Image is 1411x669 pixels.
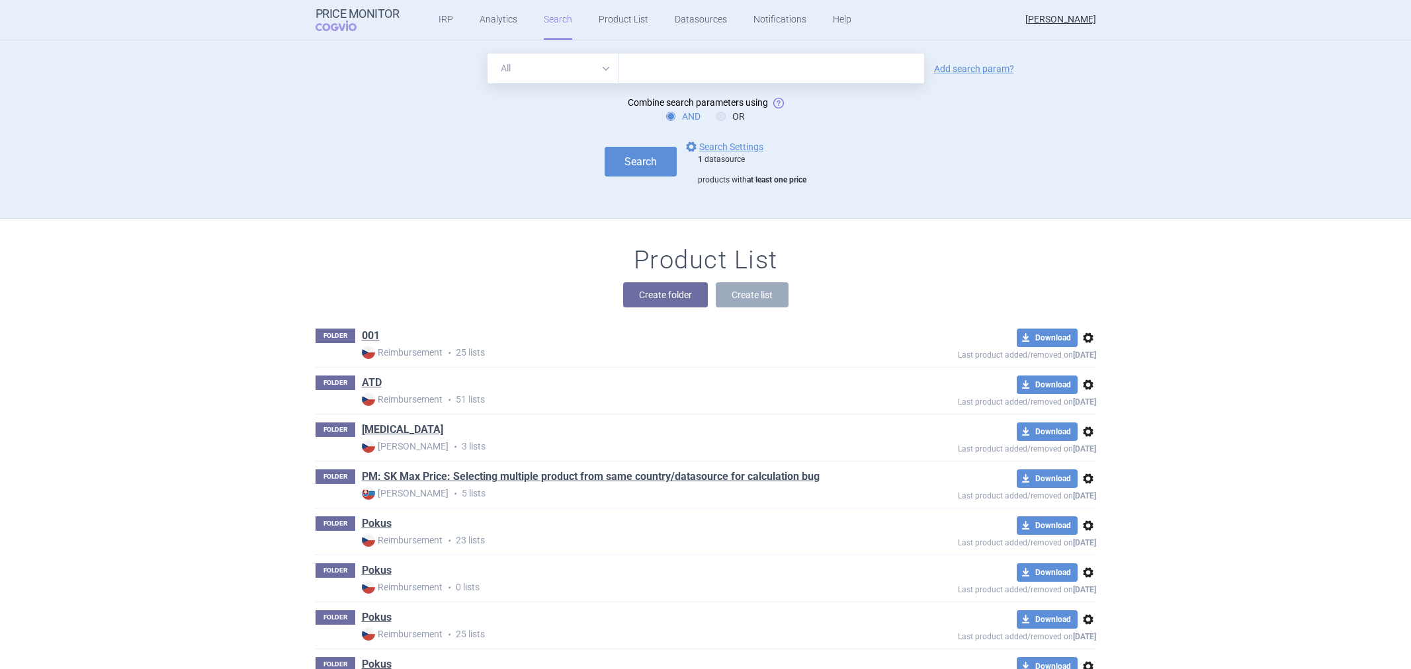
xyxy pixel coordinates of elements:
strong: Price Monitor [316,7,400,20]
button: Download [1017,469,1078,488]
strong: [DATE] [1073,491,1096,500]
a: 001 [362,329,380,343]
button: Create folder [623,282,708,307]
label: OR [716,110,745,123]
label: AND [666,110,701,123]
i: • [443,628,456,641]
img: CZ [362,533,375,547]
p: 0 lists [362,580,862,594]
p: FOLDER [316,516,355,531]
img: CZ [362,580,375,594]
img: CZ [362,440,375,453]
button: Download [1017,422,1078,441]
strong: [DATE] [1073,350,1096,360]
span: COGVIO [316,20,375,31]
p: 5 lists [362,487,862,500]
h1: ATD [362,375,382,393]
button: Download [1017,516,1078,535]
strong: [DATE] [1073,585,1096,594]
h1: Pokus [362,610,392,627]
img: CZ [362,627,375,641]
h1: Pokus [362,563,392,580]
strong: Reimbursement [362,346,443,359]
h1: 001 [362,329,380,346]
i: • [443,534,456,547]
p: Last product added/removed on [862,394,1096,407]
img: CZ [362,346,375,359]
h1: Humira [362,422,443,440]
strong: [PERSON_NAME] [362,487,449,500]
button: Download [1017,375,1078,394]
a: Pokus [362,563,392,578]
p: 25 lists [362,627,862,641]
i: • [449,440,462,453]
h1: PM: SK Max Price: Selecting multiple product from same country/datasource for calculation bug [362,469,820,487]
a: Price MonitorCOGVIO [316,7,400,32]
a: PM: SK Max Price: Selecting multiple product from same country/datasource for calculation bug [362,469,820,484]
strong: Reimbursement [362,627,443,641]
p: 23 lists [362,533,862,547]
p: FOLDER [316,375,355,390]
a: Pokus [362,516,392,531]
i: • [443,393,456,407]
p: Last product added/removed on [862,488,1096,500]
i: • [443,581,456,594]
p: FOLDER [316,610,355,625]
p: Last product added/removed on [862,582,1096,594]
p: 3 lists [362,440,862,453]
button: Search [605,147,677,177]
a: Search Settings [683,139,763,155]
button: Download [1017,610,1078,629]
strong: Reimbursement [362,580,443,594]
span: Combine search parameters using [628,97,768,108]
a: Add search param? [934,64,1014,73]
p: 25 lists [362,346,862,360]
strong: at least one price [747,175,806,184]
i: • [443,346,456,360]
strong: [DATE] [1073,397,1096,407]
p: FOLDER [316,563,355,578]
button: Download [1017,563,1078,582]
strong: Reimbursement [362,393,443,406]
strong: [DATE] [1073,444,1096,453]
strong: [PERSON_NAME] [362,440,449,453]
img: SK [362,487,375,500]
p: Last product added/removed on [862,629,1096,641]
p: FOLDER [316,422,355,437]
h1: Product List [634,245,778,276]
h1: Pokus [362,516,392,533]
strong: [DATE] [1073,538,1096,547]
p: Last product added/removed on [862,535,1096,547]
i: • [449,487,462,500]
a: ATD [362,375,382,390]
p: 51 lists [362,393,862,407]
strong: [DATE] [1073,632,1096,641]
button: Create list [716,282,789,307]
img: CZ [362,393,375,406]
p: Last product added/removed on [862,347,1096,360]
a: [MEDICAL_DATA] [362,422,443,437]
p: FOLDER [316,329,355,343]
button: Download [1017,329,1078,347]
div: datasource products with [698,155,806,186]
a: Pokus [362,610,392,625]
p: Last product added/removed on [862,441,1096,453]
strong: Reimbursement [362,533,443,547]
strong: 1 [698,155,703,164]
p: FOLDER [316,469,355,484]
